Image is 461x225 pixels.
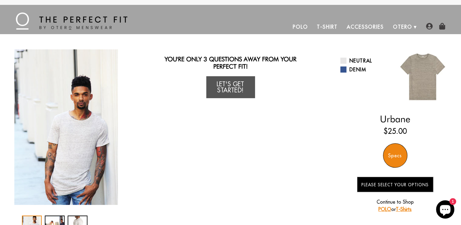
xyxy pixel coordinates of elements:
[396,206,412,212] a: T-Shirts
[395,49,450,104] img: 07.jpg
[434,200,456,220] inbox-online-store-chat: Shopify online store chat
[16,12,127,30] img: The Perfect Fit - by Otero Menswear - Logo
[384,126,407,137] ins: $25.00
[357,177,433,192] button: Please Select Your Options
[383,143,407,168] div: Specs
[361,182,429,187] span: Please Select Your Options
[158,55,303,70] h2: You're only 3 questions away from your perfect fit!
[288,20,313,34] a: Polo
[388,20,417,34] a: Otero
[340,66,391,73] a: Denim
[14,49,118,205] img: IMG_2252_copy_1024x1024_2x_2df0954d-29b1-4e4f-b178-847c5e09e1cb_340x.jpg
[11,49,121,205] div: 1 / 3
[378,206,391,212] a: POLO
[312,20,342,34] a: T-Shirt
[340,57,391,64] a: Neutral
[439,23,445,30] img: shopping-bag-icon.png
[342,20,388,34] a: Accessories
[426,23,433,30] img: user-account-icon.png
[357,198,433,213] p: Continue to Shop or
[340,113,450,124] h2: Urbane
[206,76,255,98] a: Let's Get Started!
